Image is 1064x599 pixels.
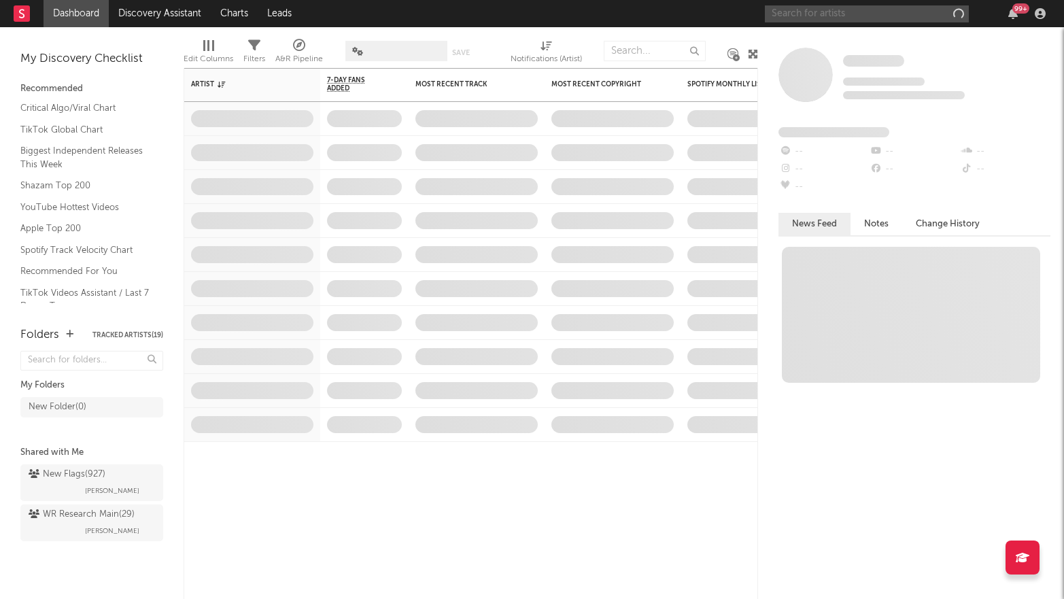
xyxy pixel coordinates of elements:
[29,466,105,483] div: New Flags ( 927 )
[20,101,150,116] a: Critical Algo/Viral Chart
[85,523,139,539] span: [PERSON_NAME]
[960,143,1050,160] div: --
[415,80,517,88] div: Most Recent Track
[20,445,163,461] div: Shared with Me
[511,34,582,73] div: Notifications (Artist)
[20,200,150,215] a: YouTube Hottest Videos
[20,397,163,417] a: New Folder(0)
[765,5,969,22] input: Search for artists
[20,221,150,236] a: Apple Top 200
[20,504,163,541] a: WR Research Main(29)[PERSON_NAME]
[851,213,902,235] button: Notes
[20,122,150,137] a: TikTok Global Chart
[20,351,163,371] input: Search for folders...
[869,160,959,178] div: --
[29,399,86,415] div: New Folder ( 0 )
[687,80,789,88] div: Spotify Monthly Listeners
[184,34,233,73] div: Edit Columns
[843,78,925,86] span: Tracking Since: [DATE]
[20,377,163,394] div: My Folders
[843,54,904,68] a: Some Artist
[327,76,381,92] span: 7-Day Fans Added
[778,178,869,196] div: --
[20,243,150,258] a: Spotify Track Velocity Chart
[275,51,323,67] div: A&R Pipeline
[243,34,265,73] div: Filters
[778,160,869,178] div: --
[1012,3,1029,14] div: 99 +
[960,160,1050,178] div: --
[778,127,889,137] span: Fans Added by Platform
[778,213,851,235] button: News Feed
[29,507,135,523] div: WR Research Main ( 29 )
[20,264,150,279] a: Recommended For You
[778,143,869,160] div: --
[275,34,323,73] div: A&R Pipeline
[20,178,150,193] a: Shazam Top 200
[20,327,59,343] div: Folders
[85,483,139,499] span: [PERSON_NAME]
[92,332,163,339] button: Tracked Artists(19)
[20,51,163,67] div: My Discovery Checklist
[1008,8,1018,19] button: 99+
[869,143,959,160] div: --
[511,51,582,67] div: Notifications (Artist)
[243,51,265,67] div: Filters
[843,55,904,67] span: Some Artist
[20,286,150,313] a: TikTok Videos Assistant / Last 7 Days - Top
[184,51,233,67] div: Edit Columns
[20,143,150,171] a: Biggest Independent Releases This Week
[604,41,706,61] input: Search...
[843,91,965,99] span: 0 fans last week
[551,80,653,88] div: Most Recent Copyright
[20,81,163,97] div: Recommended
[191,80,293,88] div: Artist
[20,464,163,501] a: New Flags(927)[PERSON_NAME]
[452,49,470,56] button: Save
[902,213,993,235] button: Change History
